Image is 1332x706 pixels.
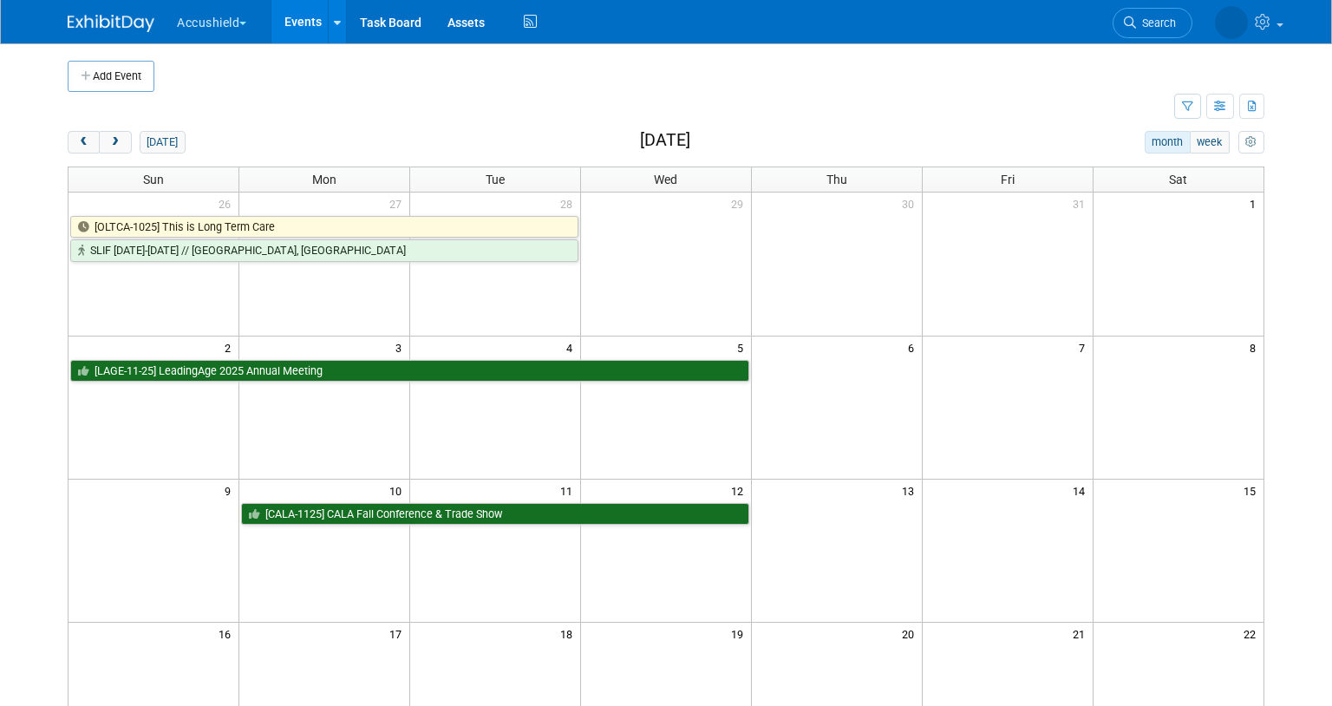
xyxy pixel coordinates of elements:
span: 21 [1071,623,1093,644]
span: 31 [1071,193,1093,214]
span: 11 [558,480,580,501]
span: 17 [388,623,409,644]
span: 6 [906,337,922,358]
a: [OLTCA-1025] This is Long Term Care [70,216,578,239]
span: 4 [565,337,580,358]
span: 15 [1242,480,1263,501]
span: 5 [735,337,751,358]
span: 20 [900,623,922,644]
img: ExhibitDay [68,15,154,32]
span: 29 [729,193,751,214]
a: SLIF [DATE]-[DATE] // [GEOGRAPHIC_DATA], [GEOGRAPHIC_DATA] [70,239,578,262]
button: month [1145,131,1191,154]
span: 22 [1242,623,1263,644]
button: week [1190,131,1230,154]
a: [CALA-1125] CALA Fall Conference & Trade Show [241,503,749,526]
i: Personalize Calendar [1245,137,1257,148]
span: Tue [486,173,505,186]
span: 1 [1248,193,1263,214]
span: 12 [729,480,751,501]
span: 27 [388,193,409,214]
span: Sat [1169,173,1187,186]
span: 9 [223,480,238,501]
a: Search [1113,8,1192,38]
span: 26 [217,193,238,214]
span: 30 [900,193,922,214]
button: prev [68,131,100,154]
span: Thu [826,173,847,186]
span: 7 [1077,337,1093,358]
button: myCustomButton [1238,131,1264,154]
button: [DATE] [140,131,186,154]
span: 2 [223,337,238,358]
span: 16 [217,623,238,644]
button: next [99,131,131,154]
span: 28 [558,193,580,214]
a: [LAGE-11-25] LeadingAge 2025 Annual Meeting [70,360,749,382]
span: 14 [1071,480,1093,501]
span: Fri [1001,173,1015,186]
span: 19 [729,623,751,644]
span: 13 [900,480,922,501]
span: Sun [143,173,164,186]
span: 8 [1248,337,1263,358]
h2: [DATE] [640,131,690,150]
span: Mon [312,173,336,186]
span: Wed [654,173,677,186]
span: Search [1136,16,1176,29]
span: 10 [388,480,409,501]
span: 3 [394,337,409,358]
img: John Leavitt [1215,6,1248,39]
button: Add Event [68,61,154,92]
span: 18 [558,623,580,644]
